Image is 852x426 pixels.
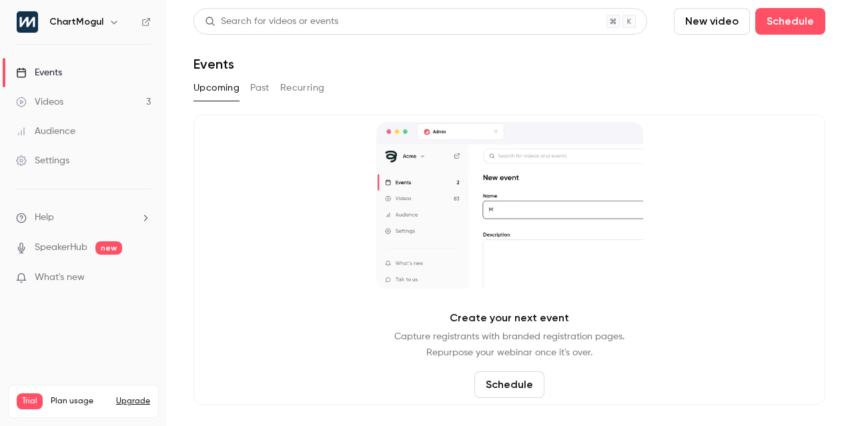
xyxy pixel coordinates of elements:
[17,393,43,409] span: Trial
[16,66,62,79] div: Events
[16,95,63,109] div: Videos
[450,310,569,326] p: Create your next event
[49,15,103,29] h6: ChartMogul
[16,211,151,225] li: help-dropdown-opener
[250,77,270,99] button: Past
[394,329,624,361] p: Capture registrants with branded registration pages. Repurpose your webinar once it's over.
[755,8,825,35] button: Schedule
[35,271,85,285] span: What's new
[95,241,122,255] span: new
[17,11,38,33] img: ChartMogul
[474,371,544,398] button: Schedule
[116,396,150,407] button: Upgrade
[193,77,240,99] button: Upcoming
[51,396,108,407] span: Plan usage
[16,125,75,138] div: Audience
[674,8,750,35] button: New video
[280,77,325,99] button: Recurring
[16,154,69,167] div: Settings
[205,15,338,29] div: Search for videos or events
[35,211,54,225] span: Help
[193,56,234,72] h1: Events
[35,241,87,255] a: SpeakerHub
[135,272,151,284] iframe: Noticeable Trigger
